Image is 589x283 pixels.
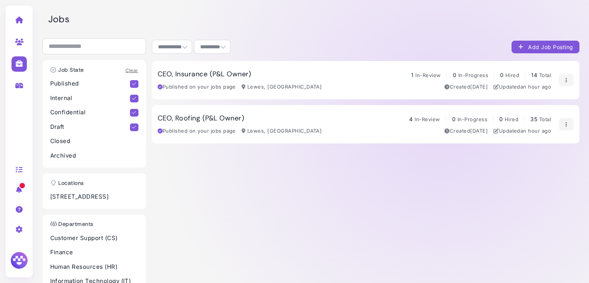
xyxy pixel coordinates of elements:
[520,84,551,90] time: Aug 18, 2025
[46,180,88,186] h3: Locations
[494,127,551,135] div: Updated
[505,116,518,122] span: Hired
[50,263,138,271] p: Human Resources (HR)
[125,67,138,73] a: Clear
[50,79,130,88] p: Published
[50,151,138,160] p: Archived
[46,67,88,73] h3: Job State
[10,251,29,270] img: Megan
[158,127,236,135] div: Published on your jobs page
[50,137,138,146] p: Closed
[46,221,97,227] h3: Departments
[444,83,488,91] div: Created
[539,116,551,122] span: Total
[50,123,130,132] p: Draft
[500,72,503,78] span: 0
[457,116,487,122] span: In-Progress
[409,116,413,122] span: 4
[50,248,138,257] p: Finance
[158,70,252,79] h3: CEO, Insurance (P&L Owner)
[411,72,413,78] span: 1
[50,193,138,201] p: [STREET_ADDRESS]
[242,127,322,135] div: Lewes, [GEOGRAPHIC_DATA]
[470,128,488,134] time: Aug 13, 2025
[453,72,456,78] span: 0
[415,72,441,78] span: In-Review
[505,72,519,78] span: Hired
[518,43,573,51] div: Add Job Posting
[494,83,551,91] div: Updated
[512,41,579,53] button: Add Job Posting
[530,116,537,122] span: 35
[452,116,456,122] span: 0
[50,94,130,103] p: Internal
[158,83,236,91] div: Published on your jobs page
[531,72,537,78] span: 14
[50,234,138,243] p: Customer Support (CS)
[470,84,488,90] time: Aug 13, 2025
[50,108,130,117] p: Confidential
[48,14,579,25] h2: Jobs
[520,128,551,134] time: Aug 18, 2025
[242,83,322,91] div: Lewes, [GEOGRAPHIC_DATA]
[499,116,503,122] span: 0
[458,72,488,78] span: In-Progress
[158,114,245,123] h3: CEO, Roofing (P&L Owner)
[444,127,488,135] div: Created
[539,72,551,78] span: Total
[415,116,440,122] span: In-Review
